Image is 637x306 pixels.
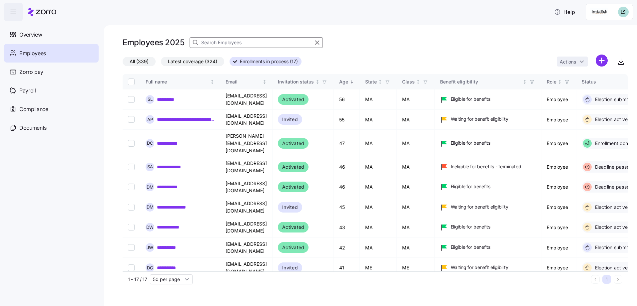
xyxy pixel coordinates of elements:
div: Not sorted [522,79,527,84]
td: MA [360,237,397,258]
td: 43 [334,217,360,237]
td: Employee [541,237,576,258]
span: Eligible for benefits [451,224,490,230]
input: Select record 6 [128,204,135,211]
input: Select record 8 [128,244,135,251]
td: 46 [334,177,360,197]
span: Invited [282,203,298,211]
div: Not sorted [416,79,420,84]
td: MA [397,197,435,217]
input: Select record 9 [128,264,135,271]
input: Select record 2 [128,116,135,123]
span: Eligible for benefits [451,244,490,250]
div: Age [339,78,348,85]
th: Benefit eligibilityNot sorted [435,74,541,89]
span: Zorro pay [19,68,43,76]
span: Activated [282,139,304,147]
button: Actions [557,57,588,67]
span: Eligible for benefits [451,183,490,190]
td: MA [397,237,435,258]
td: 41 [334,258,360,278]
a: Payroll [4,81,99,100]
td: [EMAIL_ADDRESS][DOMAIN_NAME] [220,89,273,110]
span: Deadline passed [593,164,633,170]
span: D G [147,266,153,270]
td: Employee [541,130,576,157]
span: Activated [282,243,304,251]
td: MA [360,110,397,130]
span: Waiting for benefit eligibility [451,116,508,122]
img: d552751acb159096fc10a5bc90168bac [618,7,629,17]
img: Employer logo [590,8,608,16]
th: ClassNot sorted [397,74,435,89]
td: Employee [541,197,576,217]
td: 56 [334,89,360,110]
span: Activated [282,223,304,231]
td: [EMAIL_ADDRESS][DOMAIN_NAME] [220,258,273,278]
span: Invited [282,115,298,123]
input: Select record 3 [128,140,135,147]
a: Zorro pay [4,63,99,81]
span: Activated [282,163,304,171]
a: Compliance [4,100,99,118]
div: Sorted descending [349,79,354,84]
td: MA [360,177,397,197]
span: All (339) [130,57,149,66]
td: Employee [541,110,576,130]
td: [EMAIL_ADDRESS][DOMAIN_NAME] [220,217,273,237]
input: Select record 7 [128,224,135,230]
td: MA [397,89,435,110]
th: Invitation statusNot sorted [273,74,334,89]
input: Select record 5 [128,184,135,190]
td: ME [360,258,397,278]
span: Waiting for benefit eligibility [451,204,508,210]
span: Compliance [19,105,48,113]
span: Employees [19,49,46,58]
h1: Employees 2025 [123,37,184,48]
span: Actions [560,60,576,64]
td: [EMAIL_ADDRESS][DOMAIN_NAME] [220,110,273,130]
span: Latest coverage (324) [168,57,217,66]
span: J W [147,245,153,250]
span: Help [554,8,575,16]
div: Not sorted [210,79,215,84]
span: Election submitted [593,244,637,251]
td: MA [360,130,397,157]
td: MA [360,217,397,237]
span: Eligible for benefits [451,96,490,102]
td: [EMAIL_ADDRESS][DOMAIN_NAME] [220,157,273,177]
span: Eligible for benefits [451,140,490,146]
td: [EMAIL_ADDRESS][DOMAIN_NAME] [220,237,273,258]
td: Employee [541,217,576,237]
a: Overview [4,25,99,44]
td: MA [360,89,397,110]
input: Select all records [128,78,135,85]
div: Not sorted [557,79,562,84]
span: Invited [282,264,298,272]
td: [EMAIL_ADDRESS][DOMAIN_NAME] [220,177,273,197]
td: 46 [334,157,360,177]
span: Ineligible for benefits - terminated [451,163,521,170]
th: StateNot sorted [360,74,397,89]
td: 55 [334,110,360,130]
span: D C [147,141,153,145]
input: Select record 1 [128,96,135,103]
div: Benefit eligibility [440,78,521,85]
div: Not sorted [378,79,382,84]
a: Documents [4,118,99,137]
td: 42 [334,237,360,258]
div: Full name [146,78,209,85]
div: Not sorted [262,79,267,84]
a: Employees [4,44,99,63]
td: MA [360,197,397,217]
td: MA [397,110,435,130]
div: Class [402,78,415,85]
span: Overview [19,31,42,39]
span: D W [146,225,154,230]
td: Employee [541,89,576,110]
td: MA [397,130,435,157]
button: Help [549,5,580,19]
td: MA [397,157,435,177]
td: Employee [541,157,576,177]
td: ME [397,258,435,278]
